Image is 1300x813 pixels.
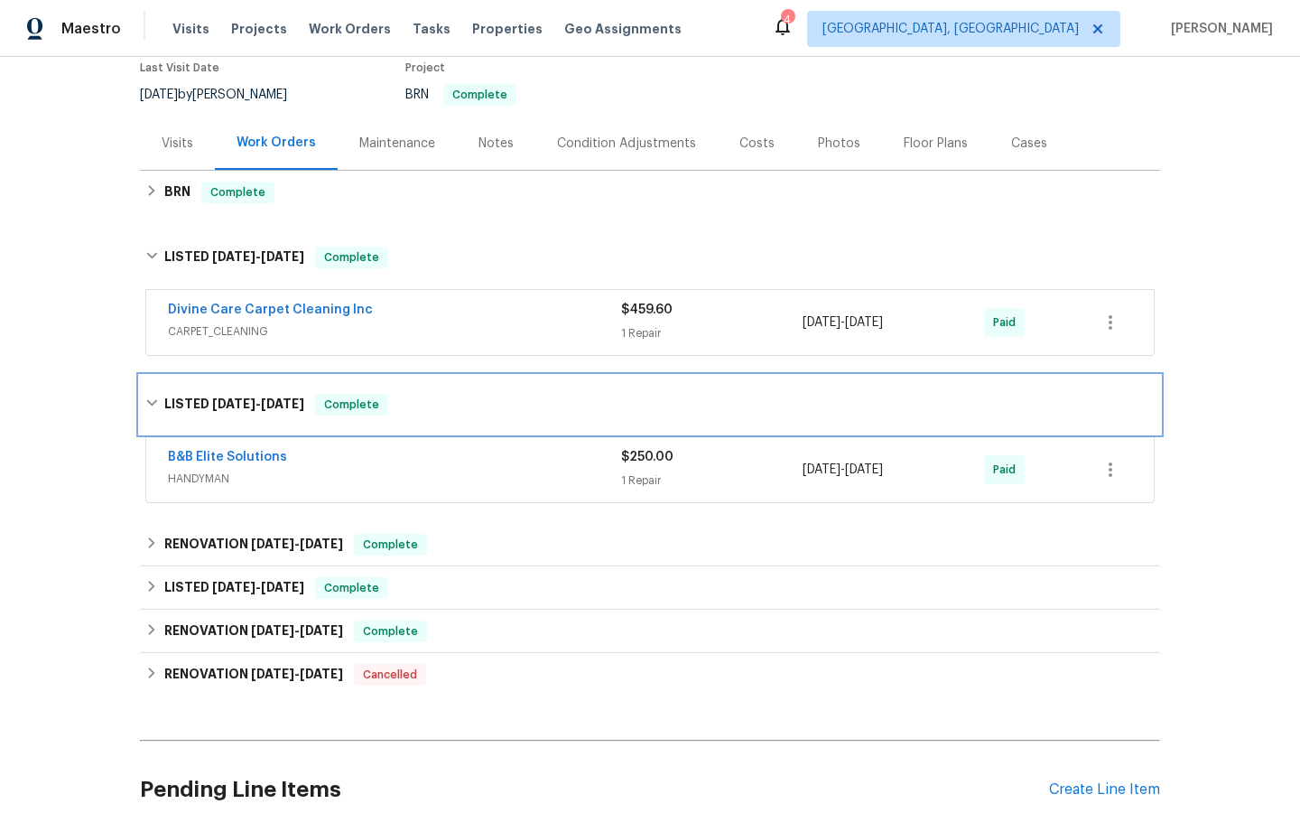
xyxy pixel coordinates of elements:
[445,89,515,100] span: Complete
[781,11,794,29] div: 4
[164,247,304,268] h6: LISTED
[1011,135,1047,153] div: Cases
[251,537,343,550] span: -
[300,624,343,637] span: [DATE]
[818,135,860,153] div: Photos
[845,463,883,476] span: [DATE]
[822,20,1079,38] span: [GEOGRAPHIC_DATA], [GEOGRAPHIC_DATA]
[203,183,273,201] span: Complete
[140,171,1160,214] div: BRN Complete
[172,20,209,38] span: Visits
[140,610,1160,653] div: RENOVATION [DATE]-[DATE]Complete
[164,534,343,556] h6: RENOVATION
[168,470,621,488] span: HANDYMAN
[164,394,304,416] h6: LISTED
[261,581,304,593] span: [DATE]
[413,23,450,35] span: Tasks
[251,668,343,680] span: -
[212,581,255,593] span: [DATE]
[317,579,386,597] span: Complete
[261,250,304,263] span: [DATE]
[140,566,1160,610] div: LISTED [DATE]-[DATE]Complete
[1164,20,1273,38] span: [PERSON_NAME]
[212,397,255,410] span: [DATE]
[251,668,294,680] span: [DATE]
[904,135,968,153] div: Floor Plans
[164,621,343,642] h6: RENOVATION
[845,316,883,329] span: [DATE]
[168,451,287,463] a: B&B Elite Solutions
[557,135,696,153] div: Condition Adjustments
[356,666,424,684] span: Cancelled
[168,322,621,341] span: CARPET_CLEANING
[621,472,803,490] div: 1 Repair
[212,397,304,410] span: -
[472,20,543,38] span: Properties
[251,624,294,637] span: [DATE]
[231,20,287,38] span: Projects
[300,668,343,680] span: [DATE]
[993,461,1023,479] span: Paid
[621,451,673,463] span: $250.00
[162,135,193,153] div: Visits
[478,135,514,153] div: Notes
[405,89,516,101] span: BRN
[803,461,883,479] span: -
[993,313,1023,332] span: Paid
[621,304,673,316] span: $459.60
[168,304,373,316] a: Divine Care Carpet Cleaning Inc
[309,20,391,38] span: Work Orders
[317,248,386,266] span: Complete
[140,376,1160,434] div: LISTED [DATE]-[DATE]Complete
[261,397,304,410] span: [DATE]
[621,324,803,342] div: 1 Repair
[164,664,343,686] h6: RENOVATION
[317,396,386,414] span: Complete
[739,135,775,153] div: Costs
[140,523,1160,566] div: RENOVATION [DATE]-[DATE]Complete
[1049,781,1160,799] div: Create Line Item
[803,313,883,332] span: -
[164,577,304,599] h6: LISTED
[251,537,294,550] span: [DATE]
[164,182,190,203] h6: BRN
[140,62,219,73] span: Last Visit Date
[803,463,840,476] span: [DATE]
[251,624,343,637] span: -
[803,316,840,329] span: [DATE]
[237,134,316,152] div: Work Orders
[564,20,682,38] span: Geo Assignments
[356,536,425,554] span: Complete
[212,250,304,263] span: -
[356,622,425,640] span: Complete
[61,20,121,38] span: Maestro
[140,229,1160,286] div: LISTED [DATE]-[DATE]Complete
[212,581,304,593] span: -
[405,62,445,73] span: Project
[140,84,309,106] div: by [PERSON_NAME]
[300,537,343,550] span: [DATE]
[212,250,255,263] span: [DATE]
[359,135,435,153] div: Maintenance
[140,89,178,101] span: [DATE]
[140,653,1160,696] div: RENOVATION [DATE]-[DATE]Cancelled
